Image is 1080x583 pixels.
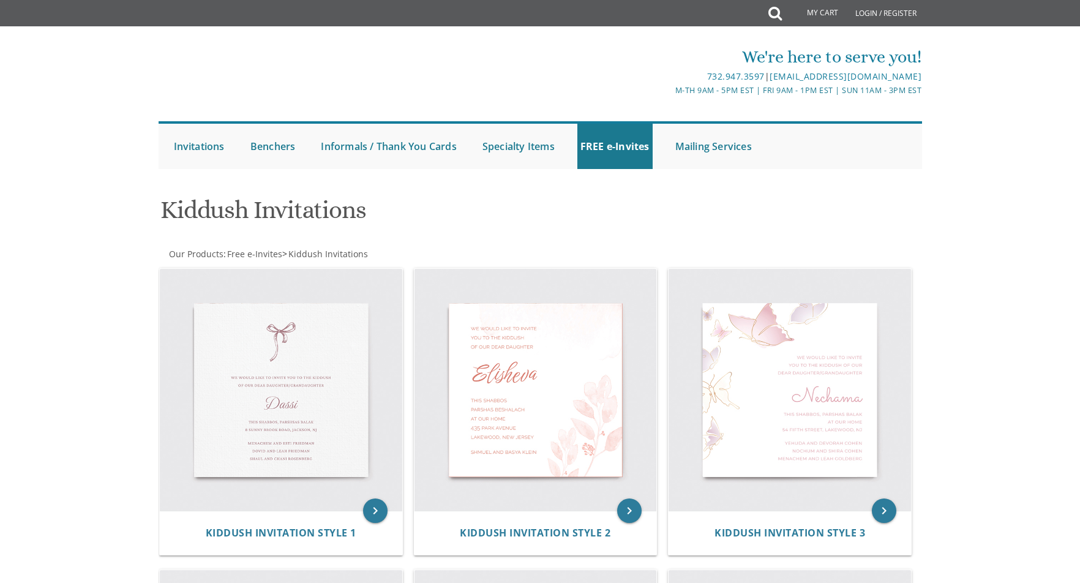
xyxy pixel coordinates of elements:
a: Our Products [168,248,223,260]
a: Kiddush Invitations [287,248,368,260]
a: Kiddush Invitation Style 2 [460,527,610,539]
a: Mailing Services [672,124,755,169]
h1: Kiddush Invitations [160,197,660,233]
a: Free e-Invites [226,248,282,260]
a: FREE e-Invites [577,124,653,169]
a: Benchers [247,124,299,169]
span: Kiddush Invitations [288,248,368,260]
a: keyboard_arrow_right [617,498,642,523]
span: Free e-Invites [227,248,282,260]
span: Kiddush Invitation Style 2 [460,526,610,540]
img: Kiddush Invitation Style 2 [414,269,657,511]
a: Kiddush Invitation Style 1 [206,527,356,539]
div: | [413,69,921,84]
a: Invitations [171,124,228,169]
div: M-Th 9am - 5pm EST | Fri 9am - 1pm EST | Sun 11am - 3pm EST [413,84,921,97]
img: Kiddush Invitation Style 1 [160,269,402,511]
a: My Cart [781,1,847,26]
a: [EMAIL_ADDRESS][DOMAIN_NAME] [770,70,921,82]
a: 732.947.3597 [707,70,765,82]
span: > [282,248,368,260]
div: : [159,248,541,260]
a: Kiddush Invitation Style 3 [714,527,865,539]
div: We're here to serve you! [413,45,921,69]
a: keyboard_arrow_right [363,498,388,523]
a: keyboard_arrow_right [872,498,896,523]
span: Kiddush Invitation Style 3 [714,526,865,540]
img: Kiddush Invitation Style 3 [669,269,911,511]
span: Kiddush Invitation Style 1 [206,526,356,540]
a: Specialty Items [479,124,558,169]
a: Informals / Thank You Cards [318,124,459,169]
